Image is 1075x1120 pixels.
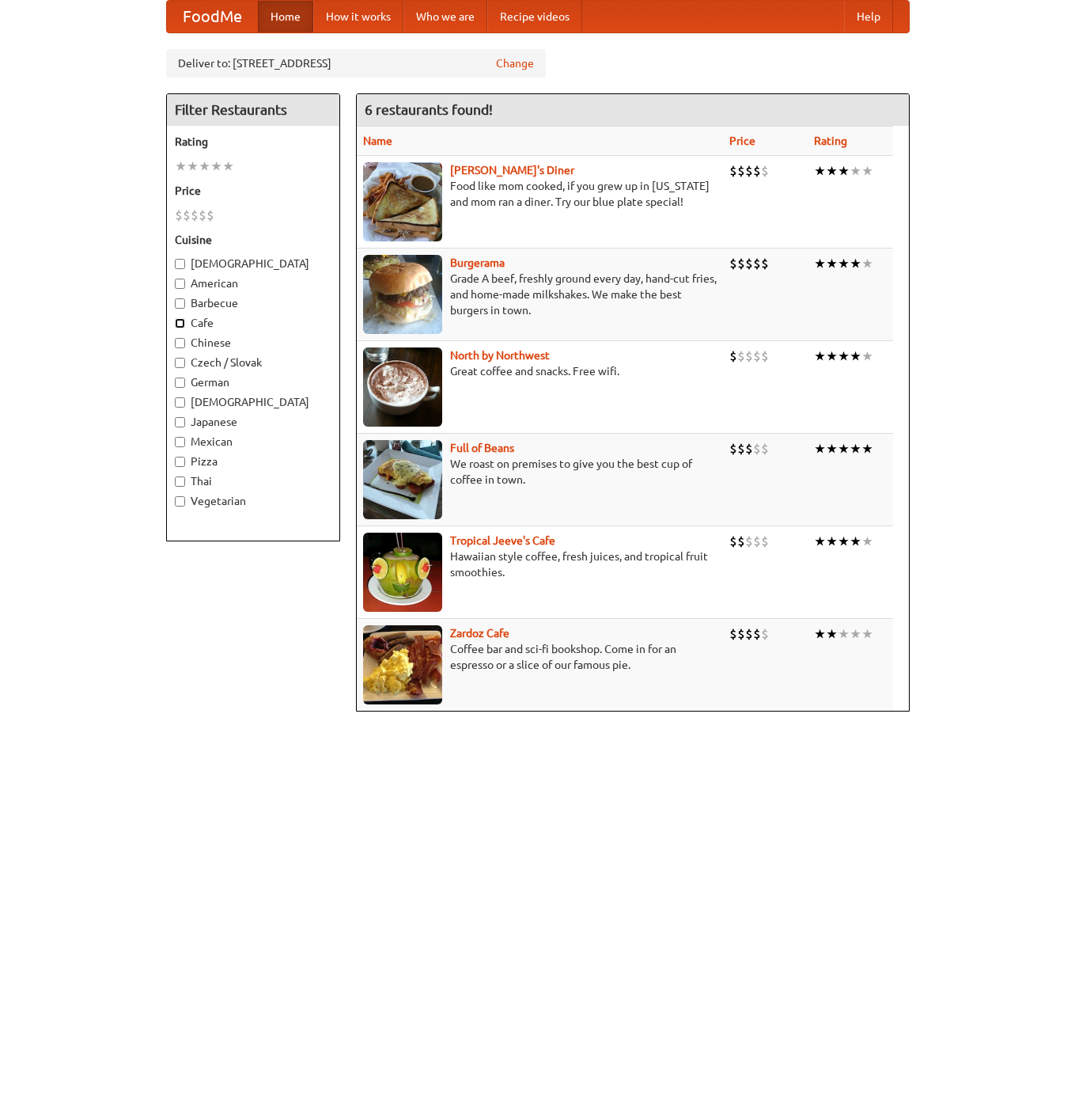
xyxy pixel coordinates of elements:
[175,158,187,175] li: ★
[838,162,850,180] li: ★
[737,255,745,272] li: $
[363,440,442,519] img: beans.jpg
[861,347,873,365] li: ★
[838,625,850,643] li: ★
[175,355,331,370] label: Czech / Slovak
[175,134,331,150] h5: Rating
[729,533,737,550] li: $
[850,162,861,180] li: ★
[850,347,861,365] li: ★
[363,271,717,318] p: Grade A beef, freshly ground every day, hand-cut fries, and home-made milkshakes. We make the bes...
[761,440,769,457] li: $
[175,454,331,469] label: Pizza
[175,476,185,487] input: Thai
[861,255,873,272] li: ★
[814,347,826,365] li: ★
[861,625,873,643] li: ★
[363,162,442,241] img: sallys.jpg
[363,363,717,379] p: Great coffee and snacks. Free wifi.
[729,625,737,643] li: $
[737,347,745,365] li: $
[814,440,826,457] li: ★
[363,641,717,673] p: Coffee bar and sci-fi bookshop. Come in for an espresso or a slice of our famous pie.
[175,496,185,507] input: Vegetarian
[745,347,753,365] li: $
[175,338,185,348] input: Chinese
[175,417,185,427] input: Japanese
[814,533,826,550] li: ★
[210,158,222,175] li: ★
[450,442,514,454] b: Full of Beans
[450,534,555,547] a: Tropical Jeeve's Cafe
[450,164,574,177] b: [PERSON_NAME]'s Diner
[838,440,850,457] li: ★
[826,347,838,365] li: ★
[365,102,493,117] ng-pluralize: 6 restaurants found!
[199,207,206,224] li: $
[761,347,769,365] li: $
[363,135,392,147] a: Name
[175,394,331,410] label: [DEMOGRAPHIC_DATA]
[850,440,861,457] li: ★
[753,255,761,272] li: $
[729,440,737,457] li: $
[861,162,873,180] li: ★
[175,183,331,199] h5: Price
[850,625,861,643] li: ★
[753,347,761,365] li: $
[761,533,769,550] li: $
[187,158,199,175] li: ★
[745,162,753,180] li: $
[753,533,761,550] li: $
[737,162,745,180] li: $
[183,207,191,224] li: $
[826,162,838,180] li: ★
[450,256,505,269] a: Burgerama
[175,298,185,309] input: Barbecue
[761,162,769,180] li: $
[258,1,313,32] a: Home
[363,456,717,488] p: We roast on premises to give you the best cup of coffee in town.
[166,49,546,78] div: Deliver to: [STREET_ADDRESS]
[745,533,753,550] li: $
[363,549,717,580] p: Hawaiian style coffee, fresh juices, and tropical fruit smoothies.
[496,55,534,71] a: Change
[363,178,717,210] p: Food like mom cooked, if you grew up in [US_STATE] and mom ran a diner. Try our blue plate special!
[175,256,331,271] label: [DEMOGRAPHIC_DATA]
[175,259,185,269] input: [DEMOGRAPHIC_DATA]
[450,349,550,362] a: North by Northwest
[175,318,185,328] input: Cafe
[199,158,210,175] li: ★
[745,255,753,272] li: $
[850,533,861,550] li: ★
[363,255,442,334] img: burgerama.jpg
[826,255,838,272] li: ★
[838,255,850,272] li: ★
[175,279,185,289] input: American
[363,625,442,704] img: zardoz.jpg
[175,232,331,248] h5: Cuisine
[729,255,737,272] li: $
[729,135,755,147] a: Price
[745,440,753,457] li: $
[838,533,850,550] li: ★
[206,207,214,224] li: $
[729,347,737,365] li: $
[737,440,745,457] li: $
[175,378,185,388] input: German
[175,358,185,368] input: Czech / Slovak
[729,162,737,180] li: $
[167,94,339,126] h4: Filter Restaurants
[753,625,761,643] li: $
[861,440,873,457] li: ★
[850,255,861,272] li: ★
[861,533,873,550] li: ★
[761,625,769,643] li: $
[737,533,745,550] li: $
[761,255,769,272] li: $
[826,440,838,457] li: ★
[175,207,183,224] li: $
[814,135,847,147] a: Rating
